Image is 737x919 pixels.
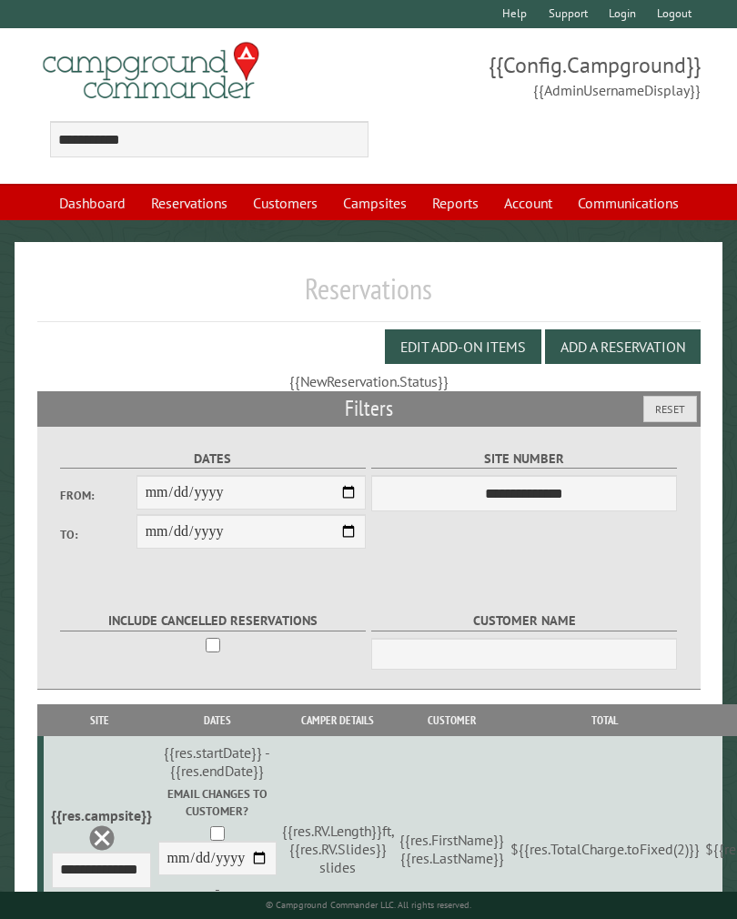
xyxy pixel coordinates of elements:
[368,50,701,101] span: {{Config.Campground}} {{AdminUsernameDisplay}}
[371,611,677,631] label: Customer Name
[385,329,541,364] button: Edit Add-on Items
[266,899,471,911] small: © Campground Commander LLC. All rights reserved.
[60,526,136,543] label: To:
[279,704,397,736] th: Camper Details
[158,743,277,780] div: {{res.startDate}} - {{res.endDate}}
[51,806,152,824] div: {{res.campsite}}
[397,704,507,736] th: Customer
[507,704,702,736] th: Total
[493,186,563,220] a: Account
[60,611,366,631] label: Include Cancelled Reservations
[158,785,277,820] label: Email changes to customer?
[155,704,278,736] th: Dates
[643,396,697,422] button: Reset
[48,186,136,220] a: Dashboard
[140,186,238,220] a: Reservations
[421,186,490,220] a: Reports
[37,35,265,106] img: Campground Commander
[332,186,418,220] a: Campsites
[37,271,701,321] h1: Reservations
[545,329,701,364] button: Add a Reservation
[60,449,366,470] label: Dates
[371,449,677,470] label: Site Number
[37,371,701,391] div: {{NewReservation.Status}}
[242,186,328,220] a: Customers
[37,391,701,426] h2: Filters
[60,487,136,504] label: From:
[44,704,155,736] th: Site
[567,186,690,220] a: Communications
[88,824,116,852] a: Delete this reservation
